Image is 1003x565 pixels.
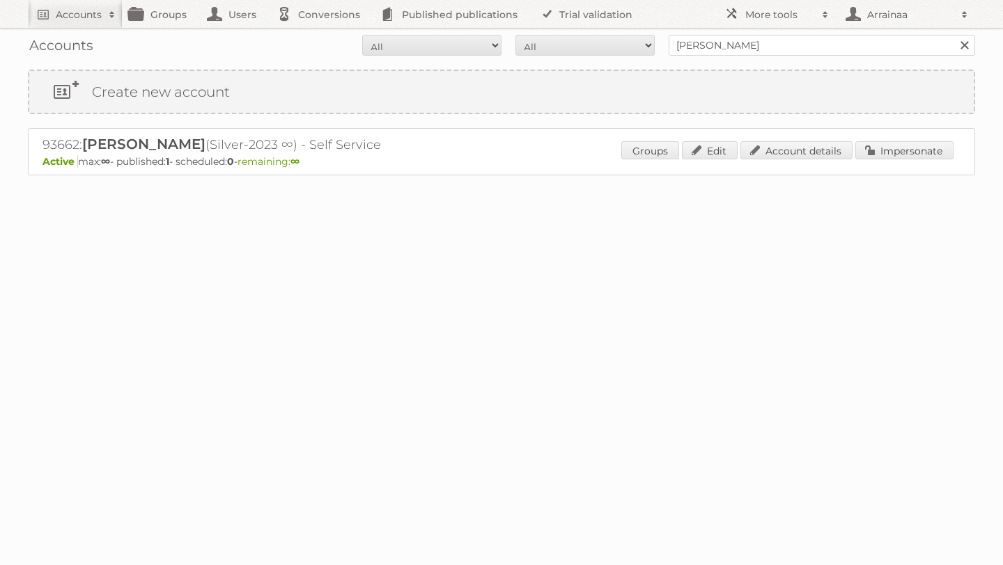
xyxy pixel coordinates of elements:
[864,8,954,22] h2: Arrainaa
[682,141,738,159] a: Edit
[227,155,234,168] strong: 0
[82,136,205,152] span: [PERSON_NAME]
[166,155,169,168] strong: 1
[855,141,954,159] a: Impersonate
[29,71,974,113] a: Create new account
[42,155,78,168] span: Active
[56,8,102,22] h2: Accounts
[745,8,815,22] h2: More tools
[101,155,110,168] strong: ∞
[621,141,679,159] a: Groups
[740,141,853,159] a: Account details
[238,155,300,168] span: remaining:
[42,155,961,168] p: max: - published: - scheduled: -
[290,155,300,168] strong: ∞
[42,136,530,154] h2: 93662: (Silver-2023 ∞) - Self Service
